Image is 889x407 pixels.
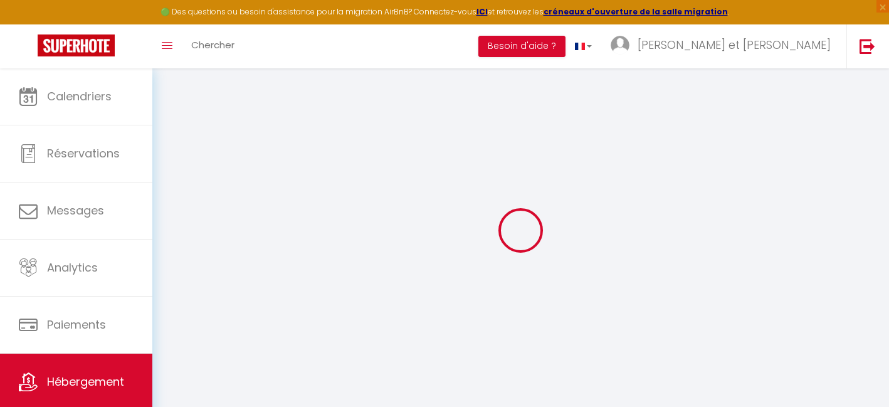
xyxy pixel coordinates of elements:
[544,6,728,17] a: créneaux d'ouverture de la salle migration
[10,5,48,43] button: Ouvrir le widget de chat LiveChat
[38,34,115,56] img: Super Booking
[478,36,565,57] button: Besoin d'aide ?
[638,37,831,53] span: [PERSON_NAME] et [PERSON_NAME]
[47,145,120,161] span: Réservations
[476,6,488,17] a: ICI
[47,374,124,389] span: Hébergement
[860,38,875,54] img: logout
[601,24,846,68] a: ... [PERSON_NAME] et [PERSON_NAME]
[182,24,244,68] a: Chercher
[47,203,104,218] span: Messages
[47,88,112,104] span: Calendriers
[191,38,234,51] span: Chercher
[47,317,106,332] span: Paiements
[611,36,629,55] img: ...
[47,260,98,275] span: Analytics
